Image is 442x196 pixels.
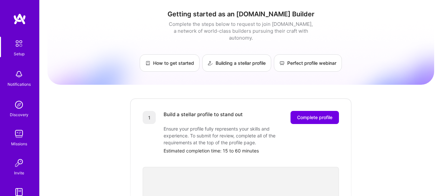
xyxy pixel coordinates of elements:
[202,54,271,72] a: Building a stellar profile
[14,169,24,176] div: Invite
[208,61,213,66] img: Building a stellar profile
[12,98,26,111] img: discovery
[164,147,339,154] div: Estimated completion time: 15 to 60 minutes
[12,156,26,169] img: Invite
[164,111,243,124] div: Build a stellar profile to stand out
[167,21,314,41] div: Complete the steps below to request to join [DOMAIN_NAME], a network of world-class builders purs...
[47,10,434,18] h1: Getting started as an [DOMAIN_NAME] Builder
[14,50,25,57] div: Setup
[274,54,342,72] a: Perfect profile webinar
[279,61,285,66] img: Perfect profile webinar
[12,68,26,81] img: bell
[291,111,339,124] button: Complete profile
[12,37,26,50] img: setup
[10,111,28,118] div: Discovery
[140,54,200,72] a: How to get started
[145,61,150,66] img: How to get started
[12,127,26,140] img: teamwork
[11,140,27,147] div: Missions
[164,125,294,146] div: Ensure your profile fully represents your skills and experience. To submit for review, complete a...
[143,111,156,124] div: 1
[8,81,31,88] div: Notifications
[13,13,26,25] img: logo
[297,114,332,121] span: Complete profile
